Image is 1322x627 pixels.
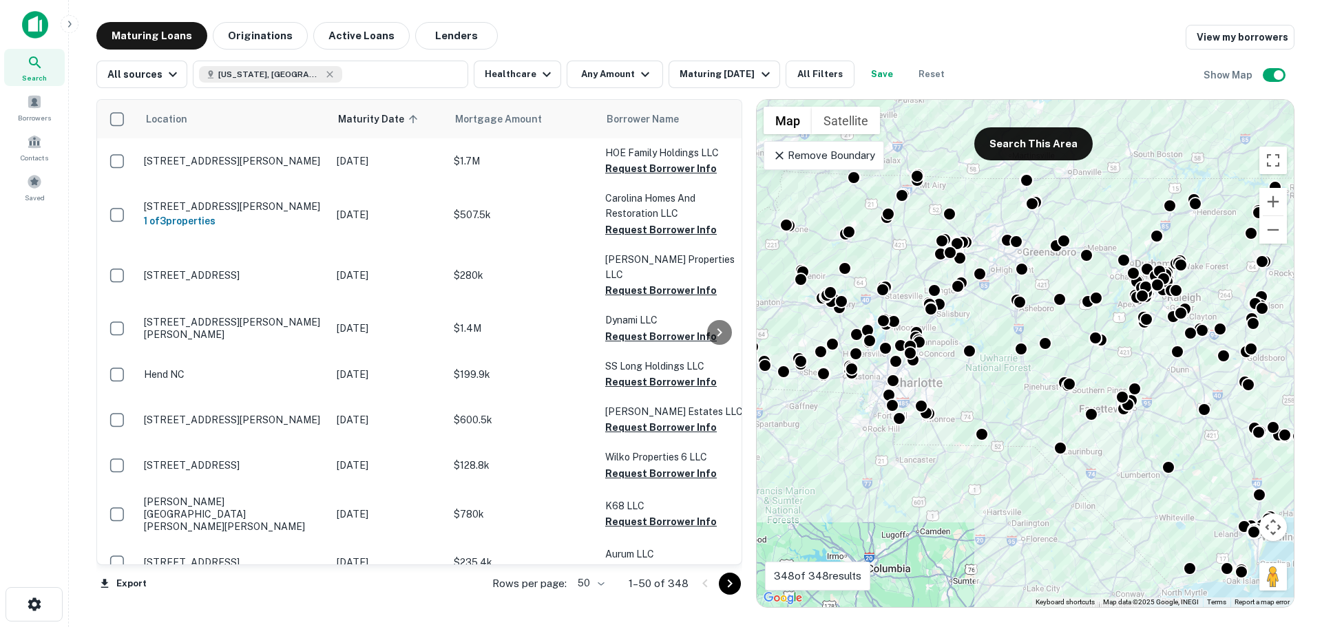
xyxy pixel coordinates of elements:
button: Export [96,573,150,594]
button: Map camera controls [1259,513,1287,541]
p: 348 of 348 results [774,568,861,584]
div: Maturing [DATE] [680,66,773,83]
button: Maturing Loans [96,22,207,50]
button: Show satellite imagery [812,107,880,134]
button: Healthcare [474,61,561,88]
p: [DATE] [337,321,440,336]
button: Request Borrower Info [605,374,717,390]
th: Maturity Date [330,100,447,138]
p: [DATE] [337,207,440,222]
p: Aurum LLC [605,546,743,562]
p: $280k [454,268,591,283]
a: Search [4,49,65,86]
p: $507.5k [454,207,591,222]
p: [PERSON_NAME][GEOGRAPHIC_DATA][PERSON_NAME][PERSON_NAME] [144,496,323,533]
a: Report a map error [1235,598,1290,606]
p: [DATE] [337,367,440,382]
a: Contacts [4,129,65,166]
div: All sources [107,66,181,83]
p: [PERSON_NAME] Estates LLC [605,404,743,419]
span: Saved [25,192,45,203]
button: All sources [96,61,187,88]
a: Borrowers [4,89,65,126]
button: Request Borrower Info [605,282,717,299]
button: Save your search to get updates of matches that match your search criteria. [860,61,904,88]
p: K68 LLC [605,498,743,513]
p: [DATE] [337,458,440,473]
a: Terms (opens in new tab) [1207,598,1226,606]
p: $128.8k [454,458,591,473]
h6: Show Map [1204,67,1255,83]
p: [DATE] [337,555,440,570]
span: Contacts [21,152,48,163]
button: Zoom out [1259,216,1287,244]
button: Zoom in [1259,188,1287,215]
p: [PERSON_NAME] Properties LLC [605,252,743,282]
button: Request Borrower Info [605,513,717,530]
a: View my borrowers [1186,25,1294,50]
span: Maturity Date [338,111,422,127]
p: [STREET_ADDRESS][PERSON_NAME] [144,200,323,213]
button: Request Borrower Info [605,562,717,579]
p: Wilko Properties 6 LLC [605,449,743,465]
iframe: Chat Widget [1253,517,1322,583]
p: [DATE] [337,507,440,522]
p: SS Long Holdings LLC [605,359,743,374]
button: Request Borrower Info [605,160,717,177]
span: Location [145,111,187,127]
button: Request Borrower Info [605,465,717,482]
button: Toggle fullscreen view [1259,147,1287,174]
a: Saved [4,169,65,206]
img: capitalize-icon.png [22,11,48,39]
button: Maturing [DATE] [669,61,779,88]
button: Search This Area [974,127,1093,160]
p: $1.7M [454,153,591,169]
p: $600.5k [454,412,591,427]
th: Mortgage Amount [447,100,598,138]
h6: 1 of 3 properties [144,213,323,229]
span: [US_STATE], [GEOGRAPHIC_DATA] [218,68,322,81]
button: All Filters [786,61,854,88]
button: Request Borrower Info [605,419,717,436]
th: Borrower Name [598,100,750,138]
p: $235.4k [454,555,591,570]
p: [STREET_ADDRESS] [144,459,323,471]
span: Map data ©2025 Google, INEGI [1103,598,1199,606]
p: [STREET_ADDRESS][PERSON_NAME][PERSON_NAME] [144,316,323,341]
p: Carolina Homes And Restoration LLC [605,191,743,221]
button: Show street map [764,107,812,134]
button: Active Loans [313,22,410,50]
p: [DATE] [337,153,440,169]
img: Google [760,589,806,607]
p: [STREET_ADDRESS] [144,269,323,281]
p: [STREET_ADDRESS][PERSON_NAME] [144,155,323,167]
div: 0 0 [757,100,1294,607]
button: Any Amount [567,61,663,88]
button: Originations [213,22,308,50]
p: Rows per page: [492,575,567,592]
button: Keyboard shortcuts [1036,597,1095,607]
div: 50 [572,573,607,593]
p: $1.4M [454,321,591,336]
a: Open this area in Google Maps (opens a new window) [760,589,806,607]
button: Request Borrower Info [605,222,717,238]
p: [DATE] [337,412,440,427]
button: [US_STATE], [GEOGRAPHIC_DATA] [193,61,468,88]
p: $199.9k [454,367,591,382]
button: Go to next page [719,573,741,595]
button: Lenders [415,22,498,50]
p: 1–50 of 348 [629,575,689,592]
p: HOE Family Holdings LLC [605,145,743,160]
p: Remove Boundary [773,147,875,164]
p: [STREET_ADDRESS] [144,556,323,568]
span: Borrower Name [607,111,679,127]
th: Location [137,100,330,138]
p: Hend NC [144,368,323,381]
p: [STREET_ADDRESS][PERSON_NAME] [144,414,323,426]
span: Borrowers [18,112,51,123]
